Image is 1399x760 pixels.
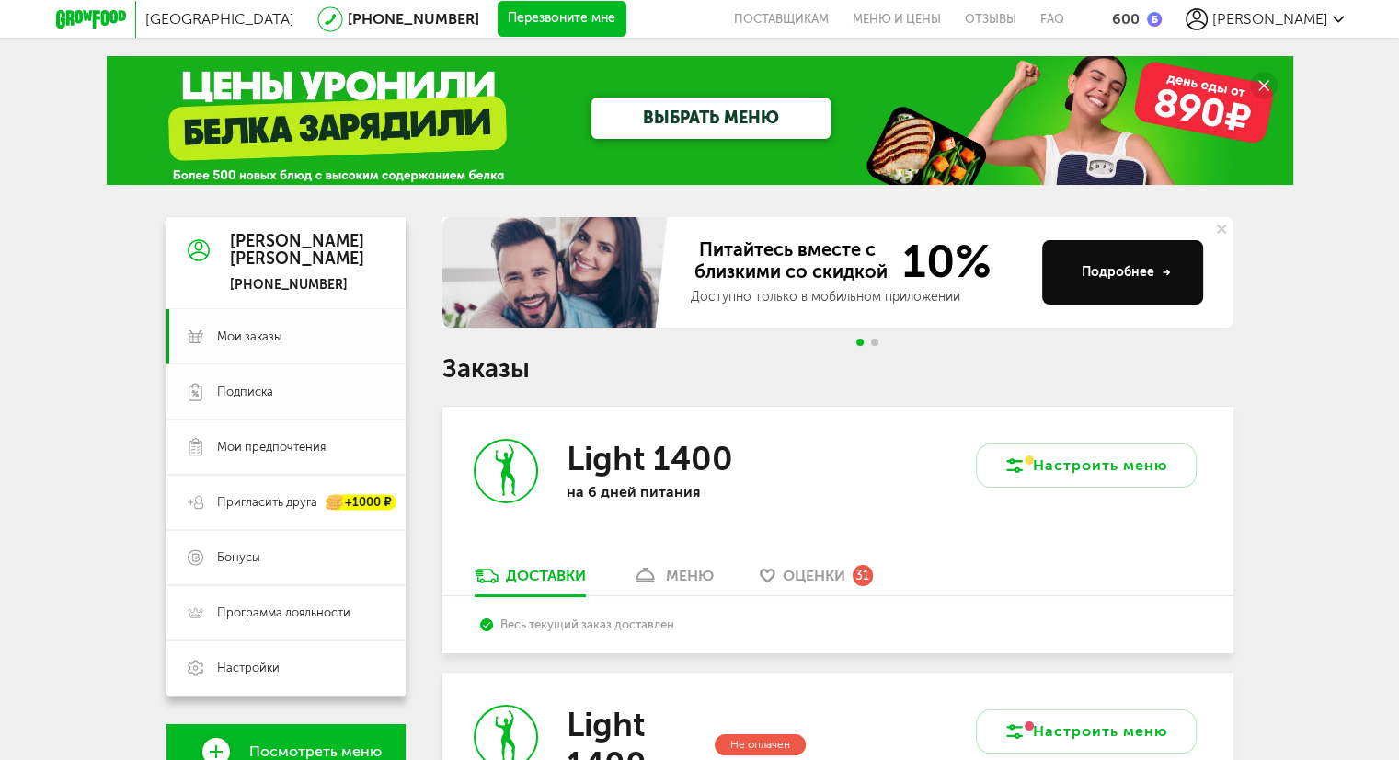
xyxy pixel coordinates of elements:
a: Мои предпочтения [166,420,406,475]
span: Go to slide 1 [856,339,864,346]
img: bonus_b.cdccf46.png [1147,12,1162,27]
a: Программа лояльности [166,585,406,640]
span: Бонусы [217,549,260,566]
div: [PHONE_NUMBER] [230,277,364,294]
span: [GEOGRAPHIC_DATA] [145,10,294,28]
div: Доставки [506,567,586,584]
div: 600 [1112,10,1140,28]
a: Пригласить друга +1000 ₽ [166,475,406,530]
div: [PERSON_NAME] [PERSON_NAME] [230,233,364,270]
span: 10% [891,238,992,284]
a: Мои заказы [166,309,406,364]
button: Настроить меню [976,443,1197,488]
h3: Light 1400 [566,439,732,478]
div: Не оплачен [715,734,806,755]
div: 31 [853,565,873,585]
button: Настроить меню [976,709,1197,754]
a: [PHONE_NUMBER] [348,10,479,28]
div: Подробнее [1082,263,1171,282]
span: Подписка [217,384,273,400]
span: Программа лояльности [217,605,350,621]
a: меню [623,566,723,595]
span: [PERSON_NAME] [1212,10,1328,28]
a: Подписка [166,364,406,420]
button: Перезвоните мне [498,1,626,38]
p: на 6 дней питания [566,483,805,501]
button: Подробнее [1042,240,1203,305]
h1: Заказы [442,357,1233,381]
a: Оценки 31 [751,566,882,595]
a: Бонусы [166,530,406,585]
div: +1000 ₽ [327,495,396,511]
span: Оценки [783,567,845,584]
div: Весь текущий заказ доставлен. [480,617,1195,631]
span: Питайтесь вместе с близкими со скидкой [691,238,891,284]
a: Настройки [166,640,406,696]
div: меню [666,567,714,584]
span: Посмотреть меню [249,743,382,760]
span: Пригласить друга [217,494,317,511]
span: Настройки [217,660,280,676]
img: family-banner.579af9d.jpg [442,217,672,328]
span: Мои предпочтения [217,439,326,455]
span: Go to slide 2 [871,339,878,346]
div: Доступно только в мобильном приложении [691,288,1027,306]
span: Мои заказы [217,328,282,345]
a: Доставки [465,566,595,595]
a: ВЫБРАТЬ МЕНЮ [591,98,831,139]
